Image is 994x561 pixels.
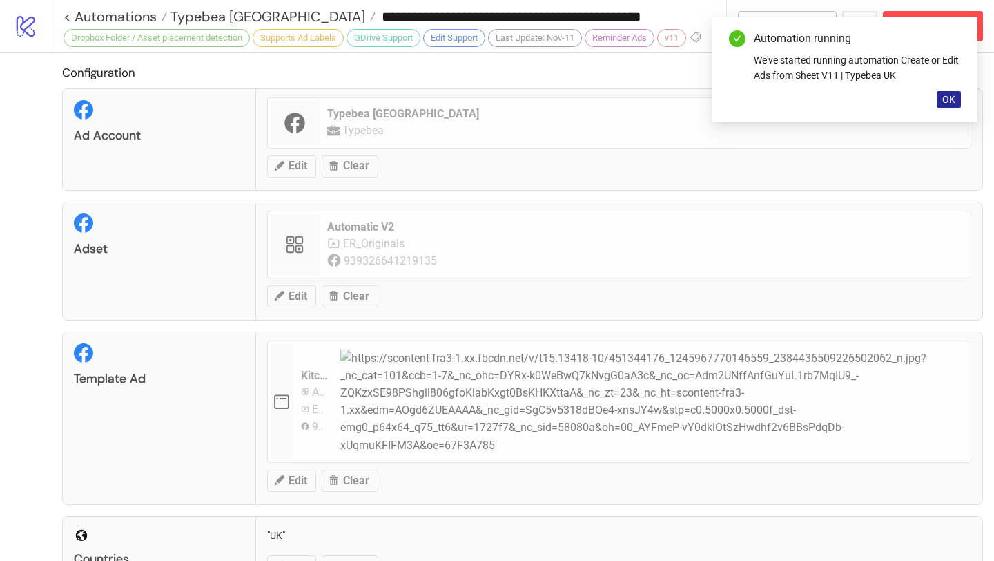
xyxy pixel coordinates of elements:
[62,64,983,82] h2: Configuration
[64,10,167,23] a: < Automations
[488,29,582,47] div: Last Update: Nov-11
[657,29,686,47] div: v11
[738,11,837,41] button: To Builder
[754,53,961,83] div: We've started running automation Create or Edit Ads from Sheet V11 | Typebea UK
[937,91,961,108] button: OK
[883,11,983,41] button: Abort Run
[942,94,955,105] span: OK
[167,10,376,23] a: Typebea [GEOGRAPHIC_DATA]
[754,30,961,47] div: Automation running
[347,29,420,47] div: GDrive Support
[423,29,485,47] div: Edit Support
[585,29,654,47] div: Reminder Ads
[842,11,877,41] button: ...
[167,8,365,26] span: Typebea [GEOGRAPHIC_DATA]
[253,29,344,47] div: Supports Ad Labels
[729,30,745,47] span: check-circle
[64,29,250,47] div: Dropbox Folder / Asset placement detection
